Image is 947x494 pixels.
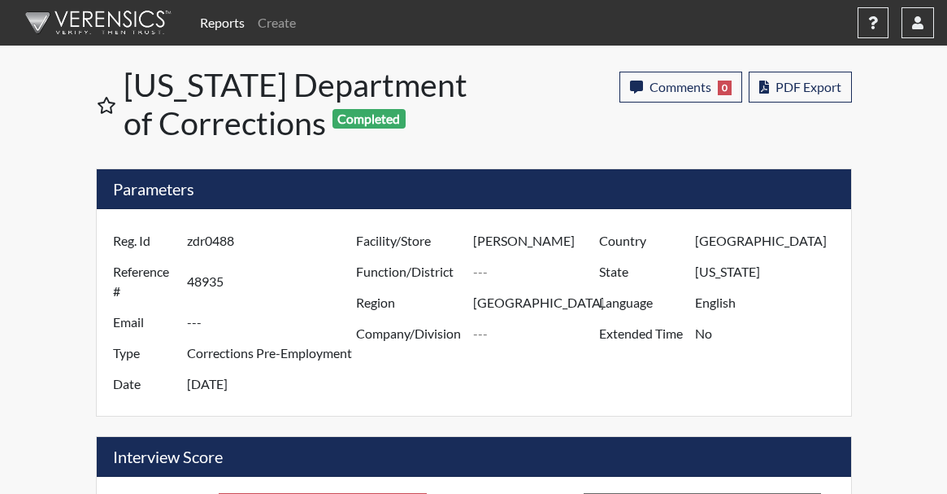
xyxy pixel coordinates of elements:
label: Reference # [101,256,187,307]
input: --- [473,318,603,349]
input: --- [473,225,603,256]
h1: [US_STATE] Department of Corrections [124,65,476,142]
input: --- [187,225,360,256]
h5: Interview Score [97,437,851,477]
input: --- [187,256,360,307]
label: Function/District [344,256,474,287]
input: --- [187,307,360,338]
h5: Parameters [97,169,851,209]
label: Company/Division [344,318,474,349]
span: 0 [718,81,732,95]
label: Extended Time [587,318,695,349]
label: Language [587,287,695,318]
input: --- [473,256,603,287]
label: Reg. Id [101,225,187,256]
label: Region [344,287,474,318]
label: Date [101,369,187,400]
span: Completed [332,109,406,129]
button: PDF Export [749,72,852,103]
a: Reports [193,7,251,39]
label: State [587,256,695,287]
input: --- [695,318,846,349]
input: --- [695,287,846,318]
a: Create [251,7,302,39]
span: Comments [649,79,711,94]
span: PDF Export [775,79,841,94]
input: --- [695,256,846,287]
label: Country [587,225,695,256]
input: --- [187,369,360,400]
label: Type [101,338,187,369]
input: --- [187,338,360,369]
button: Comments0 [619,72,742,103]
label: Email [101,307,187,338]
input: --- [695,225,846,256]
label: Facility/Store [344,225,474,256]
input: --- [473,287,603,318]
